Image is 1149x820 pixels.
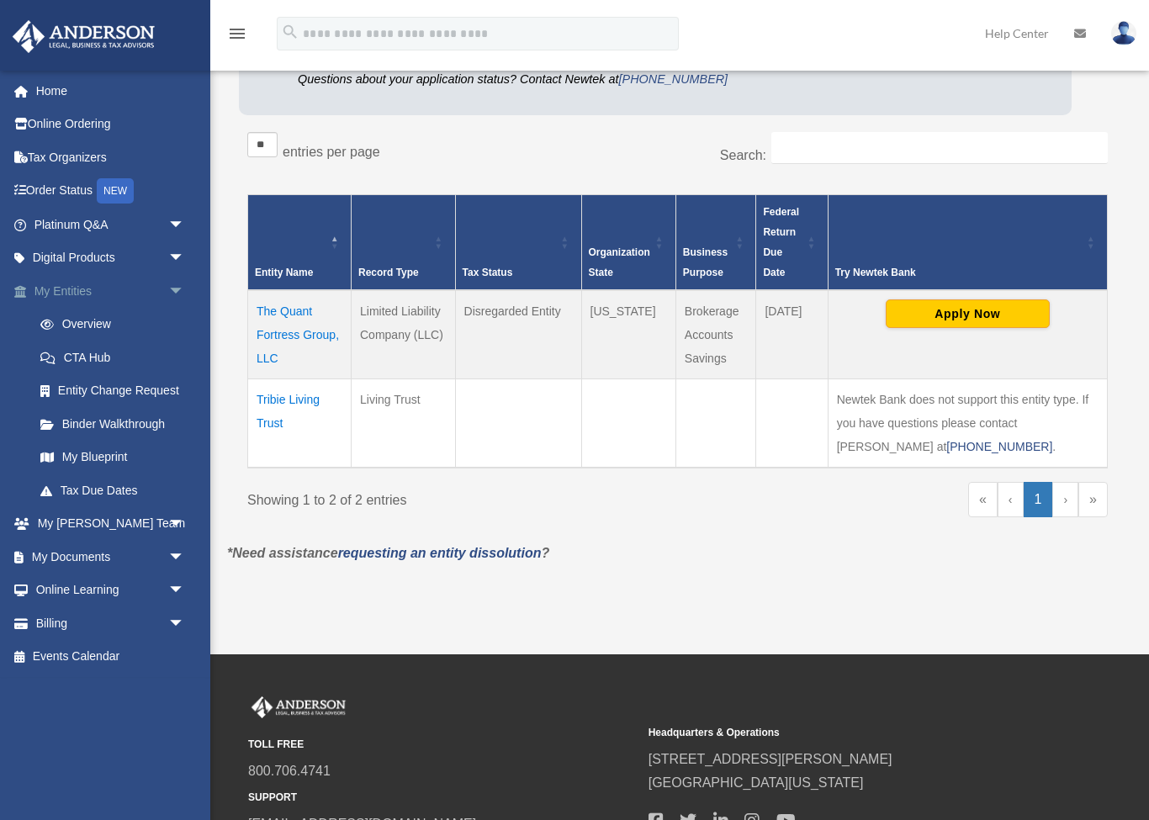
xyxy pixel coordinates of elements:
[12,208,210,241] a: Platinum Q&Aarrow_drop_down
[12,174,210,209] a: Order StatusNEW
[97,178,134,204] div: NEW
[248,378,352,468] td: Tribie Living Trust
[12,241,210,275] a: Digital Productsarrow_drop_down
[168,606,202,641] span: arrow_drop_down
[168,274,202,309] span: arrow_drop_down
[828,194,1107,290] th: Try Newtek Bank : Activate to sort
[24,308,202,341] a: Overview
[581,194,675,290] th: Organization State: Activate to sort
[12,574,210,607] a: Online Learningarrow_drop_down
[619,72,728,86] a: [PHONE_NUMBER]
[12,140,210,174] a: Tax Organizers
[227,24,247,44] i: menu
[24,473,210,507] a: Tax Due Dates
[12,640,210,674] a: Events Calendar
[338,546,542,560] a: requesting an entity dissolution
[255,267,313,278] span: Entity Name
[763,206,799,278] span: Federal Return Due Date
[12,74,210,108] a: Home
[12,274,210,308] a: My Entitiesarrow_drop_down
[24,374,210,408] a: Entity Change Request
[683,246,728,278] span: Business Purpose
[248,736,637,754] small: TOLL FREE
[24,441,210,474] a: My Blueprint
[649,752,892,766] a: [STREET_ADDRESS][PERSON_NAME]
[720,148,766,162] label: Search:
[12,540,210,574] a: My Documentsarrow_drop_down
[463,267,513,278] span: Tax Status
[248,696,349,718] img: Anderson Advisors Platinum Portal
[168,208,202,242] span: arrow_drop_down
[835,262,1082,283] div: Try Newtek Bank
[946,440,1052,453] a: [PHONE_NUMBER]
[12,507,210,541] a: My [PERSON_NAME] Teamarrow_drop_down
[828,378,1107,468] td: Newtek Bank does not support this entity type. If you have questions please contact [PERSON_NAME]...
[1078,482,1108,517] a: Last
[247,482,665,512] div: Showing 1 to 2 of 2 entries
[248,290,352,379] td: The Quant Fortress Group, LLC
[1052,482,1078,517] a: Next
[227,29,247,44] a: menu
[649,724,1037,742] small: Headquarters & Operations
[352,194,456,290] th: Record Type: Activate to sort
[298,69,812,90] p: Questions about your application status? Contact Newtek at
[352,378,456,468] td: Living Trust
[168,507,202,542] span: arrow_drop_down
[168,540,202,574] span: arrow_drop_down
[227,546,549,560] em: *Need assistance ?
[455,194,581,290] th: Tax Status: Activate to sort
[24,341,210,374] a: CTA Hub
[358,267,419,278] span: Record Type
[968,482,998,517] a: First
[12,108,210,141] a: Online Ordering
[24,407,210,441] a: Binder Walkthrough
[281,23,299,41] i: search
[8,20,160,53] img: Anderson Advisors Platinum Portal
[283,145,380,159] label: entries per page
[581,290,675,379] td: [US_STATE]
[352,290,456,379] td: Limited Liability Company (LLC)
[455,290,581,379] td: Disregarded Entity
[756,290,828,379] td: [DATE]
[649,775,864,790] a: [GEOGRAPHIC_DATA][US_STATE]
[886,299,1050,328] button: Apply Now
[248,789,637,807] small: SUPPORT
[12,606,210,640] a: Billingarrow_drop_down
[589,246,650,278] span: Organization State
[168,241,202,276] span: arrow_drop_down
[675,290,756,379] td: Brokerage Accounts Savings
[675,194,756,290] th: Business Purpose: Activate to sort
[1111,21,1136,45] img: User Pic
[248,194,352,290] th: Entity Name: Activate to invert sorting
[998,482,1024,517] a: Previous
[248,764,331,778] a: 800.706.4741
[1024,482,1053,517] a: 1
[168,574,202,608] span: arrow_drop_down
[756,194,828,290] th: Federal Return Due Date: Activate to sort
